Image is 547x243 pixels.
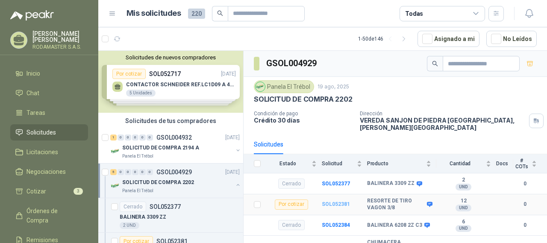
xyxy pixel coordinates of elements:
p: [DATE] [225,134,240,142]
a: Licitaciones [10,144,88,160]
th: # COTs [513,154,547,173]
p: Panela El Trébol [122,187,153,194]
b: 12 [436,198,491,205]
div: 0 [139,169,146,175]
b: BALINERA 3309 ZZ [367,180,415,187]
span: # COTs [513,158,530,170]
p: SOLICITUD DE COMPRA 2202 [122,179,194,187]
p: RODAMASTER S.A.S. [32,44,88,50]
a: Órdenes de Compra [10,203,88,228]
p: [DATE] [225,168,240,176]
a: Negociaciones [10,164,88,180]
h1: Mis solicitudes [126,7,181,20]
button: No Leídos [486,31,537,47]
img: Company Logo [110,146,121,156]
div: Solicitudes de tus compradores [98,113,243,129]
span: Licitaciones [26,147,58,157]
p: SOL052377 [150,204,181,210]
p: Dirección [360,111,526,117]
div: Cerrado [278,220,305,230]
div: 0 [139,135,146,141]
p: GSOL004932 [156,135,192,141]
img: Company Logo [110,181,121,191]
span: Cantidad [436,161,484,167]
div: UND [456,225,471,232]
div: Todas [405,9,423,18]
div: 0 [118,169,124,175]
a: Inicio [10,65,88,82]
span: Tareas [26,108,45,117]
div: Solicitudes [254,140,283,149]
p: Panela El Trébol [122,153,153,160]
span: Inicio [26,69,40,78]
b: 0 [513,200,537,208]
span: Chat [26,88,39,98]
p: SOLICITUD DE COMPRA 2194 A [122,144,199,152]
span: search [217,10,223,16]
div: 0 [147,169,153,175]
a: Cotizar3 [10,183,88,199]
a: Chat [10,85,88,101]
b: 2 [436,177,491,184]
p: [PERSON_NAME] [PERSON_NAME] [32,31,88,43]
h3: GSOL004929 [266,57,318,70]
div: 0 [125,135,131,141]
div: 0 [132,135,138,141]
button: Solicitudes de nuevos compradores [102,54,240,61]
a: CerradoSOL052377BALINERA 3309 ZZ2 UND [98,198,243,233]
span: Solicitud [322,161,355,167]
b: BALINERA 6208 2Z C3 [367,222,422,229]
div: 0 [147,135,153,141]
span: Cotizar [26,187,46,196]
span: 3 [74,188,83,195]
img: Company Logo [256,82,265,91]
div: 2 UND [120,222,139,229]
p: SOLICITUD DE COMPRA 2202 [254,95,353,104]
b: 6 [436,219,491,225]
th: Estado [266,154,322,173]
b: RESORTE DE TIRO VAGON 3/8 [367,198,425,211]
div: Cerrado [120,202,146,212]
div: 0 [132,169,138,175]
div: 0 [125,169,131,175]
a: SOL052384 [322,222,350,228]
button: Asignado a mi [418,31,479,47]
div: Solicitudes de nuevos compradoresPor cotizarSOL052717[DATE] CONTACTOR SCHNEIDER REF.LC1D09 A 440V... [98,51,243,113]
a: SOL052377 [322,181,350,187]
div: Panela El Trébol [254,80,314,93]
p: Condición de pago [254,111,353,117]
span: Producto [367,161,424,167]
span: search [432,61,438,67]
div: UND [456,205,471,211]
a: 5 0 0 0 0 0 GSOL004929[DATE] Company LogoSOLICITUD DE COMPRA 2202Panela El Trébol [110,167,241,194]
span: Solicitudes [26,128,56,137]
th: Cantidad [436,154,496,173]
p: Crédito 30 días [254,117,353,124]
span: Órdenes de Compra [26,206,80,225]
p: 19 ago, 2025 [318,83,349,91]
p: GSOL004929 [156,169,192,175]
div: Cerrado [278,179,305,189]
div: 1 [110,135,117,141]
th: Solicitud [322,154,367,173]
b: 0 [513,221,537,229]
div: 0 [118,135,124,141]
div: 1 - 50 de 146 [358,32,411,46]
p: VEREDA SANJON DE PIEDRA [GEOGRAPHIC_DATA] , [PERSON_NAME][GEOGRAPHIC_DATA] [360,117,526,131]
a: SOL052381 [322,201,350,207]
a: Solicitudes [10,124,88,141]
b: 0 [513,180,537,188]
img: Logo peakr [10,10,54,20]
span: 220 [188,9,205,19]
div: Por cotizar [275,199,308,210]
a: 1 0 0 0 0 0 GSOL004932[DATE] Company LogoSOLICITUD DE COMPRA 2194 APanela El Trébol [110,132,241,160]
div: UND [456,184,471,190]
span: Estado [266,161,310,167]
a: Tareas [10,105,88,121]
th: Docs [496,154,514,173]
div: 5 [110,169,117,175]
th: Producto [367,154,436,173]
